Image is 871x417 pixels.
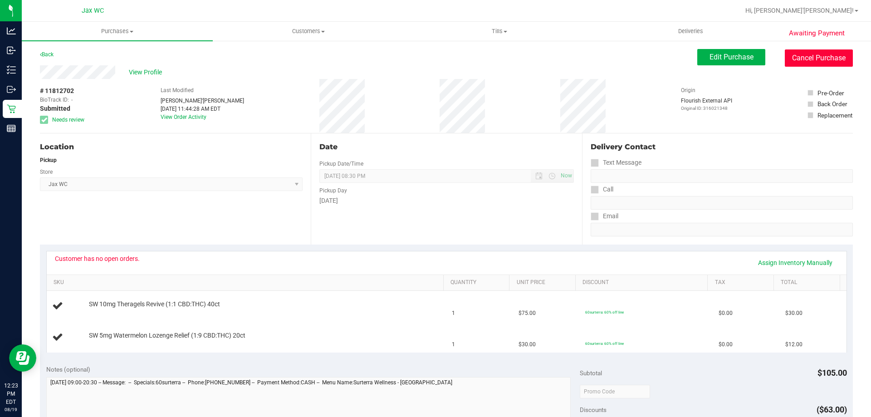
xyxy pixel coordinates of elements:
[595,22,786,41] a: Deliveries
[40,168,53,176] label: Store
[591,142,853,152] div: Delivery Contact
[40,96,69,104] span: BioTrack ID:
[681,105,732,112] p: Original ID: 316021348
[580,369,602,377] span: Subtotal
[785,49,853,67] button: Cancel Purchase
[745,7,854,14] span: Hi, [PERSON_NAME]'[PERSON_NAME]!
[580,385,650,398] input: Promo Code
[817,88,844,98] div: Pre-Order
[319,142,573,152] div: Date
[7,104,16,113] inline-svg: Retail
[7,85,16,94] inline-svg: Outbound
[591,210,618,223] label: Email
[319,196,573,206] div: [DATE]
[697,49,765,65] button: Edit Purchase
[591,196,853,210] input: Format: (999) 999-9999
[161,105,244,113] div: [DATE] 11:44:28 AM EDT
[582,279,704,286] a: Discount
[89,331,245,340] span: SW 5mg Watermelon Lozenge Relief (1:9 CBD:THC) 20ct
[52,116,84,124] span: Needs review
[319,186,347,195] label: Pickup Day
[7,124,16,133] inline-svg: Reports
[591,169,853,183] input: Format: (999) 999-9999
[585,310,624,314] span: 60surterra: 60% off line
[452,309,455,318] span: 1
[4,406,18,413] p: 08/19
[785,309,802,318] span: $30.00
[715,279,770,286] a: Tax
[517,279,572,286] a: Unit Price
[817,368,847,378] span: $105.00
[40,86,74,96] span: # 11812702
[129,68,165,77] span: View Profile
[404,27,594,35] span: Tills
[40,157,57,163] strong: Pickup
[22,27,213,35] span: Purchases
[591,183,613,196] label: Call
[817,111,852,120] div: Replacement
[54,279,440,286] a: SKU
[591,156,641,169] label: Text Message
[452,340,455,349] span: 1
[161,86,194,94] label: Last Modified
[55,255,140,262] div: Customer has no open orders.
[7,46,16,55] inline-svg: Inbound
[585,341,624,346] span: 60surterra: 60% off line
[785,340,802,349] span: $12.00
[46,366,90,373] span: Notes (optional)
[519,340,536,349] span: $30.00
[9,344,36,372] iframe: Resource center
[7,26,16,35] inline-svg: Analytics
[719,340,733,349] span: $0.00
[40,142,303,152] div: Location
[89,300,220,309] span: SW 10mg Theragels Revive (1:1 CBD:THC) 40ct
[681,86,695,94] label: Origin
[40,51,54,58] a: Back
[22,22,213,41] a: Purchases
[82,7,104,15] span: Jax WC
[450,279,506,286] a: Quantity
[817,99,847,108] div: Back Order
[519,309,536,318] span: $75.00
[161,97,244,105] div: [PERSON_NAME]'[PERSON_NAME]
[213,22,404,41] a: Customers
[404,22,595,41] a: Tills
[666,27,715,35] span: Deliveries
[781,279,836,286] a: Total
[161,114,206,120] a: View Order Activity
[752,255,838,270] a: Assign Inventory Manually
[7,65,16,74] inline-svg: Inventory
[681,97,732,112] div: Flourish External API
[710,53,754,61] span: Edit Purchase
[789,28,845,39] span: Awaiting Payment
[40,104,70,113] span: Submitted
[719,309,733,318] span: $0.00
[213,27,403,35] span: Customers
[71,96,73,104] span: -
[4,382,18,406] p: 12:23 PM EDT
[817,405,847,414] span: ($63.00)
[319,160,363,168] label: Pickup Date/Time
